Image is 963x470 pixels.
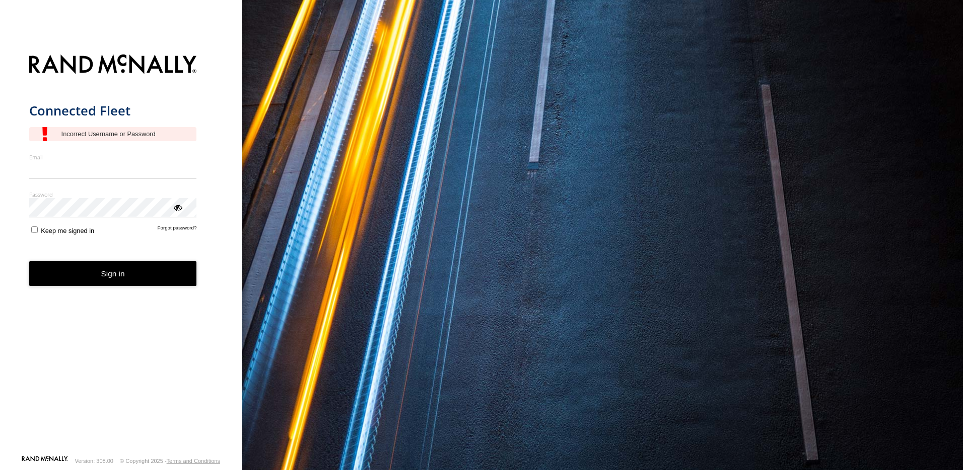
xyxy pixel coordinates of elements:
[29,48,213,455] form: main
[41,227,94,234] span: Keep me signed in
[29,52,197,78] img: Rand McNally
[75,458,113,464] div: Version: 308.00
[120,458,220,464] div: © Copyright 2025 -
[22,456,68,466] a: Visit our Website
[172,202,182,212] div: ViewPassword
[31,226,38,233] input: Keep me signed in
[29,191,197,198] label: Password
[167,458,220,464] a: Terms and Conditions
[29,153,197,161] label: Email
[29,261,197,286] button: Sign in
[158,225,197,234] a: Forgot password?
[29,102,197,119] h1: Connected Fleet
